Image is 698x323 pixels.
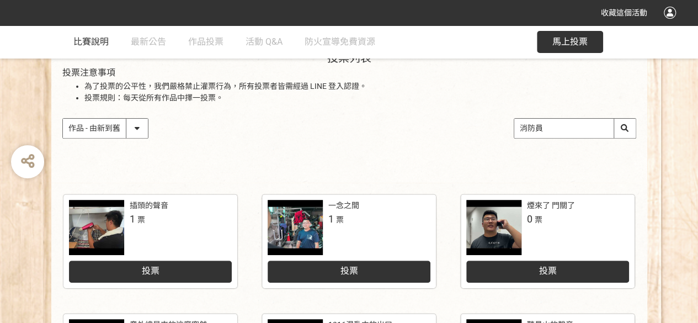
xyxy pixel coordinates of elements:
[63,194,237,288] a: 插頭的聲音1票投票
[461,194,635,288] a: 煙來了 門關了0票投票
[552,36,588,47] span: 馬上投票
[130,213,135,225] span: 1
[328,200,359,211] div: 一念之間
[305,36,375,47] span: 防火宣導免費資源
[131,36,166,47] span: 最新公告
[141,266,159,276] span: 投票
[246,25,283,59] a: 活動 Q&A
[336,215,344,224] span: 票
[527,200,575,211] div: 煙來了 門關了
[305,25,375,59] a: 防火宣導免費資源
[188,25,223,59] a: 作品投票
[340,266,358,276] span: 投票
[514,119,636,138] input: 搜尋作品
[535,215,542,224] span: 票
[527,213,532,225] span: 0
[131,25,166,59] a: 最新公告
[84,92,636,104] li: 投票規則：每天從所有作品中擇一投票。
[537,31,603,53] button: 馬上投票
[246,36,283,47] span: 活動 Q&A
[601,8,647,17] span: 收藏這個活動
[188,36,223,47] span: 作品投票
[539,266,556,276] span: 投票
[73,25,109,59] a: 比賽說明
[262,194,436,288] a: 一念之間1票投票
[328,213,334,225] span: 1
[130,200,168,211] div: 插頭的聲音
[84,81,636,92] li: 為了投票的公平性，我們嚴格禁止灌票行為，所有投票者皆需經過 LINE 登入認證。
[137,215,145,224] span: 票
[62,67,115,78] span: 投票注意事項
[73,36,109,47] span: 比賽說明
